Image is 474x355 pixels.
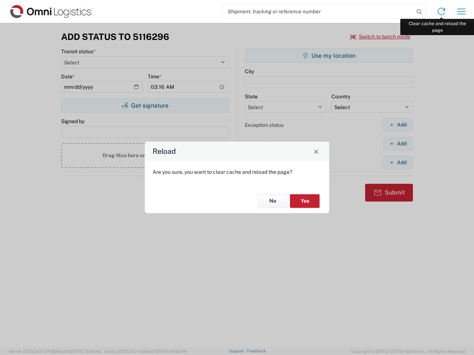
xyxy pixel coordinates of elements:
p: Are you sure, you want to clear cache and reload the page? [153,169,321,175]
button: No [258,194,287,208]
h4: Reload [153,146,176,157]
button: Close [311,146,321,156]
input: Shipment, tracking or reference number [222,4,414,18]
button: Yes [290,194,320,208]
